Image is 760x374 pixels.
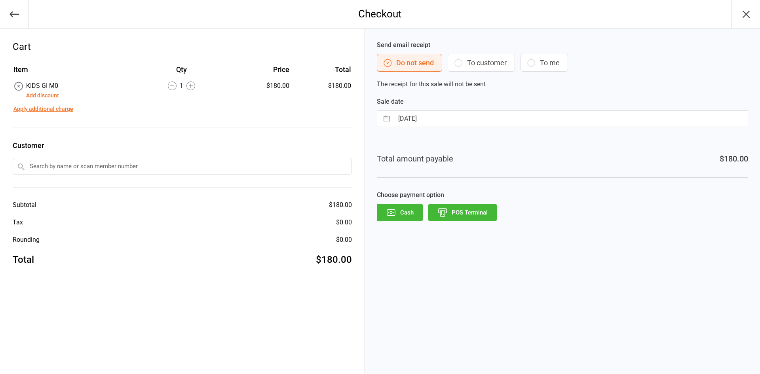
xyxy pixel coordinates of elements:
button: Cash [377,204,423,221]
div: $0.00 [336,235,352,245]
div: $180.00 [329,200,352,210]
label: Sale date [377,97,748,106]
div: Price [227,64,289,75]
div: Cart [13,40,352,54]
div: $180.00 [227,81,289,91]
th: Total [293,64,351,80]
input: Search by name or scan member number [13,158,352,175]
label: Customer [13,140,352,151]
button: Add discount [26,91,59,100]
button: To customer [448,54,515,72]
div: Total amount payable [377,153,453,165]
label: Choose payment option [377,190,748,200]
div: 1 [136,81,227,91]
button: Do not send [377,54,442,72]
label: Send email receipt [377,40,748,50]
button: Apply additional charge [13,105,73,113]
div: $0.00 [336,218,352,227]
td: $180.00 [293,81,351,100]
div: Rounding [13,235,40,245]
div: The receipt for this sale will not be sent [377,40,748,89]
th: Item [13,64,135,80]
div: $180.00 [316,252,352,267]
th: Qty [136,64,227,80]
div: $180.00 [720,153,748,165]
div: Total [13,252,34,267]
div: Subtotal [13,200,36,210]
div: Tax [13,218,23,227]
button: POS Terminal [428,204,497,221]
span: KIDS GI M0 [26,82,58,89]
button: To me [521,54,568,72]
